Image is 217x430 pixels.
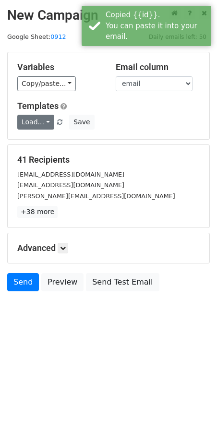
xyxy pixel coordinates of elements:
[17,101,59,111] a: Templates
[17,155,200,165] h5: 41 Recipients
[17,192,175,200] small: [PERSON_NAME][EMAIL_ADDRESS][DOMAIN_NAME]
[7,33,66,40] small: Google Sheet:
[17,206,58,218] a: +38 more
[17,76,76,91] a: Copy/paste...
[116,62,200,72] h5: Email column
[17,115,54,130] a: Load...
[17,62,101,72] h5: Variables
[169,384,217,430] iframe: Chat Widget
[69,115,94,130] button: Save
[50,33,66,40] a: 0912
[86,273,159,291] a: Send Test Email
[17,171,124,178] small: [EMAIL_ADDRESS][DOMAIN_NAME]
[106,10,207,42] div: Copied {{id}}. You can paste it into your email.
[17,181,124,189] small: [EMAIL_ADDRESS][DOMAIN_NAME]
[41,273,84,291] a: Preview
[7,273,39,291] a: Send
[7,7,210,24] h2: New Campaign
[17,243,200,253] h5: Advanced
[169,384,217,430] div: 聊天小组件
